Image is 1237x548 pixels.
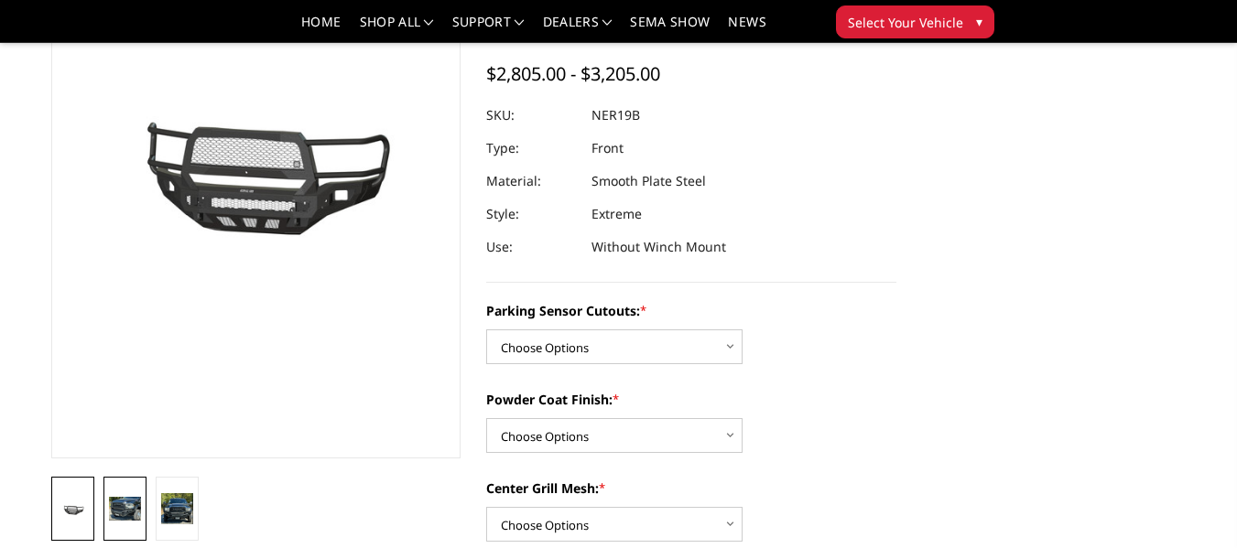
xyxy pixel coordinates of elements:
[728,16,765,42] a: News
[543,16,613,42] a: Dealers
[486,132,578,165] dt: Type:
[486,99,578,132] dt: SKU:
[486,390,896,409] label: Powder Coat Finish:
[591,165,706,198] dd: Smooth Plate Steel
[591,231,726,263] dd: Without Winch Mount
[486,165,578,198] dt: Material:
[591,99,640,132] dd: NER19B
[976,12,982,31] span: ▾
[360,16,434,42] a: shop all
[591,198,642,231] dd: Extreme
[57,503,89,518] img: 2019-2025 Ram 2500-3500 - Freedom Series - Extreme Front Bumper (Non-Winch)
[301,16,341,42] a: Home
[486,198,578,231] dt: Style:
[109,497,141,521] img: 2019-2025 Ram 2500-3500 - Freedom Series - Extreme Front Bumper (Non-Winch)
[452,16,525,42] a: Support
[486,478,896,498] label: Center Grill Mesh:
[591,132,624,165] dd: Front
[486,61,660,86] span: $2,805.00 - $3,205.00
[1145,460,1237,548] iframe: Chat Widget
[630,16,710,42] a: SEMA Show
[161,493,193,525] img: 2019-2025 Ram 2500-3500 - Freedom Series - Extreme Front Bumper (Non-Winch)
[486,231,578,263] dt: Use:
[836,5,994,38] button: Select Your Vehicle
[486,301,896,320] label: Parking Sensor Cutouts:
[848,13,963,32] span: Select Your Vehicle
